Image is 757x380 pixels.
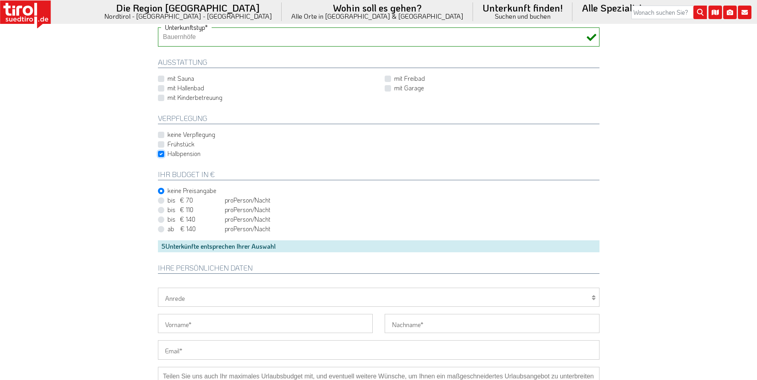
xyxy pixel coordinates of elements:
span: ab € 140 [167,224,223,233]
span: bis € 110 [167,205,223,214]
div: Unterkünfte entsprechen Ihrer Auswahl [158,240,599,252]
em: Person [234,205,252,214]
label: mit Garage [394,84,424,92]
label: mit Kinderbetreuung [167,93,222,102]
h2: Ihre persönlichen Daten [158,264,599,274]
h2: Ausstattung [158,58,599,68]
span: bis € 70 [167,196,223,205]
em: Person [234,224,252,233]
label: keine Verpflegung [167,130,215,139]
span: 5 [161,242,165,250]
label: mit Hallenbad [167,84,204,92]
em: Person [234,196,252,204]
span: bis € 140 [167,215,223,224]
h2: Verpflegung [158,115,599,124]
label: keine Preisangabe [167,186,216,195]
i: Kontakt [738,6,751,19]
label: pro /Nacht [167,215,270,224]
label: pro /Nacht [167,224,270,233]
h2: Ihr Budget in € [158,171,599,180]
label: Frühstück [167,140,195,148]
i: Fotogalerie [723,6,737,19]
label: mit Sauna [167,74,194,83]
label: pro /Nacht [167,205,270,214]
label: mit Freibad [394,74,425,83]
small: Suchen und buchen [483,13,563,19]
em: Person [234,215,252,223]
label: Halbpension [167,149,200,158]
label: pro /Nacht [167,196,270,205]
small: Alle Orte in [GEOGRAPHIC_DATA] & [GEOGRAPHIC_DATA] [291,13,463,19]
i: Karte öffnen [708,6,722,19]
input: Wonach suchen Sie? [631,6,707,19]
small: Nordtirol - [GEOGRAPHIC_DATA] - [GEOGRAPHIC_DATA] [104,13,272,19]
